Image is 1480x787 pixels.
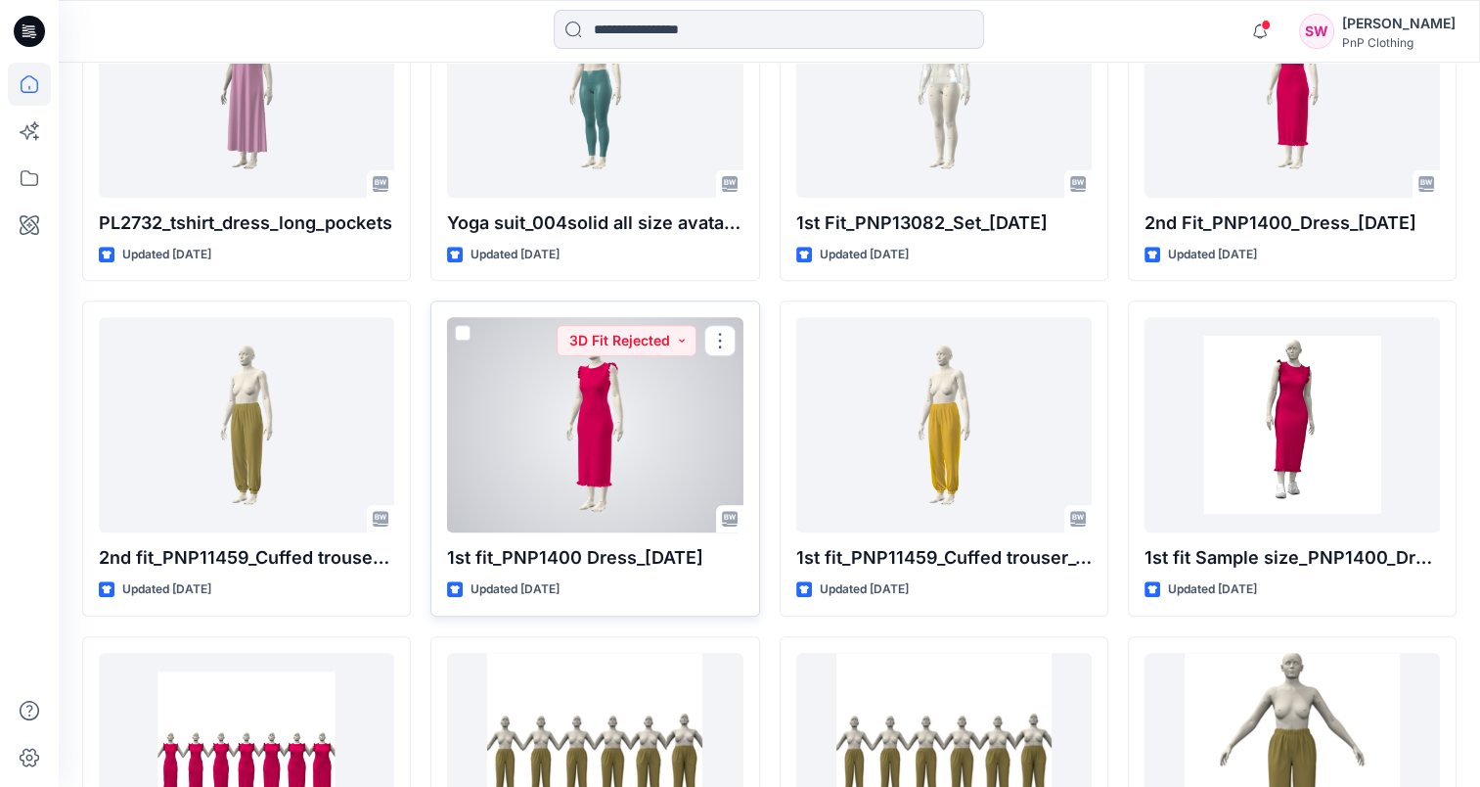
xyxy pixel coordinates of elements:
a: 1st fit_PNP1400 Dress_29.09.25 [447,317,742,532]
a: 1st fit_PNP11459_Cuffed trouser_07.25 [796,317,1092,532]
p: Updated [DATE] [471,579,560,600]
div: [PERSON_NAME] [1342,12,1456,35]
p: Updated [DATE] [122,245,211,265]
p: Updated [DATE] [1168,245,1257,265]
p: Updated [DATE] [820,579,909,600]
div: PnP Clothing [1342,35,1456,50]
p: 2nd fit_PNP11459_Cuffed trouser_ 08.25 [99,544,394,572]
p: Updated [DATE] [1168,579,1257,600]
p: Updated [DATE] [122,579,211,600]
p: PL2732_tshirt_dress_long_pockets [99,209,394,237]
p: 1st fit_PNP11459_Cuffed trouser_07.25 [796,544,1092,572]
p: Updated [DATE] [820,245,909,265]
a: 2nd fit_PNP11459_Cuffed trouser_ 08.25 [99,317,394,532]
p: 1st fit_PNP1400 Dress_[DATE] [447,544,742,572]
p: Yoga suit_004solid all size avatars simulation [447,209,742,237]
div: SW [1299,14,1334,49]
p: Updated [DATE] [471,245,560,265]
a: 1st fit Sample size_PNP1400_Dress_21.08.25 [1144,317,1440,532]
p: 2nd Fit_PNP1400_Dress_[DATE] [1144,209,1440,237]
p: 1st Fit_PNP13082_Set_[DATE] [796,209,1092,237]
p: 1st fit Sample size_PNP1400_Dress_[DATE] [1144,544,1440,572]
